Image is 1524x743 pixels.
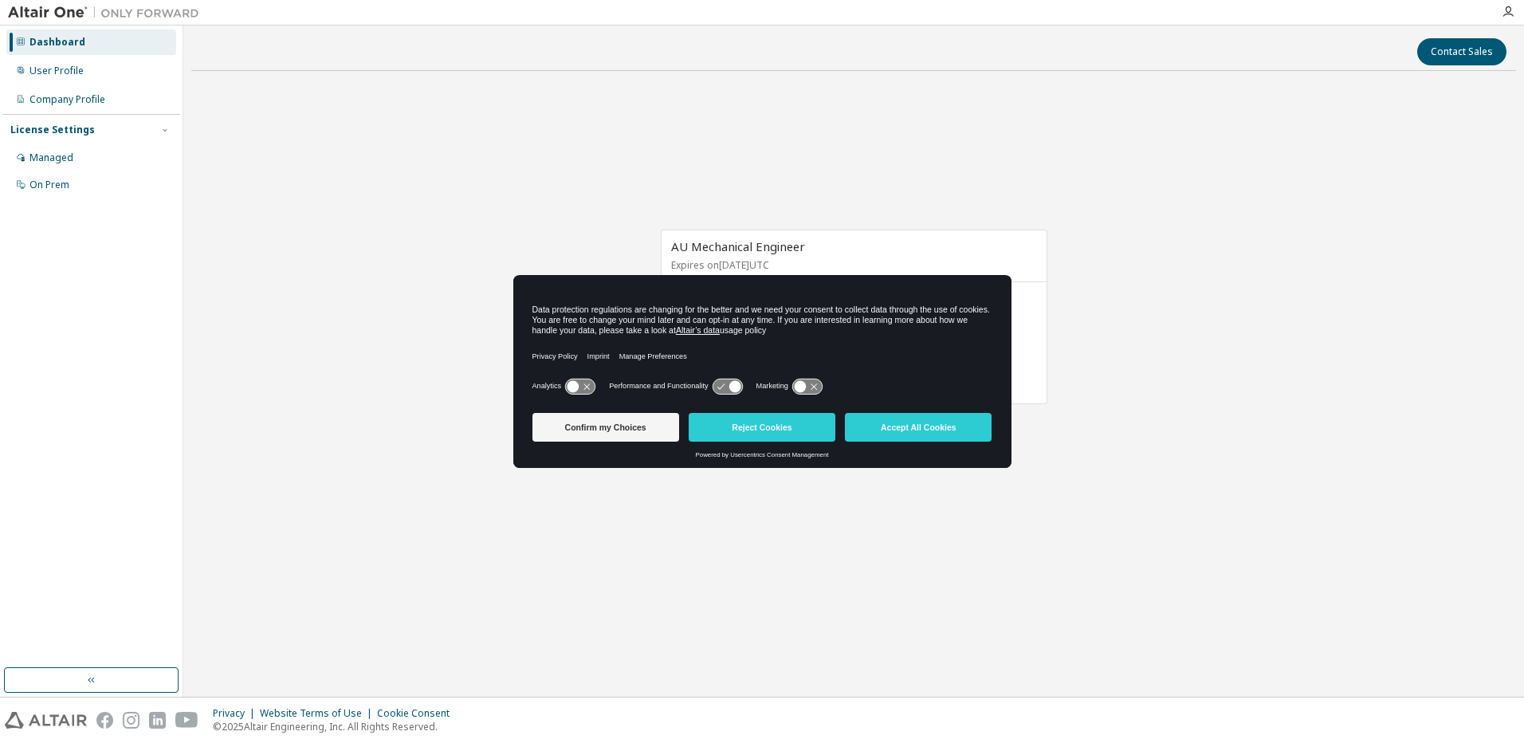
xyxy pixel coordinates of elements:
img: facebook.svg [96,712,113,729]
span: AU Mechanical Engineer [671,238,805,254]
img: linkedin.svg [149,712,166,729]
div: Managed [29,151,73,164]
div: Cookie Consent [377,707,459,720]
p: Expires on [DATE] UTC [671,258,1033,272]
img: altair_logo.svg [5,712,87,729]
div: Dashboard [29,36,85,49]
div: Company Profile [29,93,105,106]
div: On Prem [29,179,69,191]
p: © 2025 Altair Engineering, Inc. All Rights Reserved. [213,720,459,733]
img: instagram.svg [123,712,139,729]
div: User Profile [29,65,84,77]
button: Contact Sales [1417,38,1506,65]
div: Privacy [213,707,260,720]
div: Website Terms of Use [260,707,377,720]
div: License Settings [10,124,95,136]
img: Altair One [8,5,207,21]
img: youtube.svg [175,712,198,729]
